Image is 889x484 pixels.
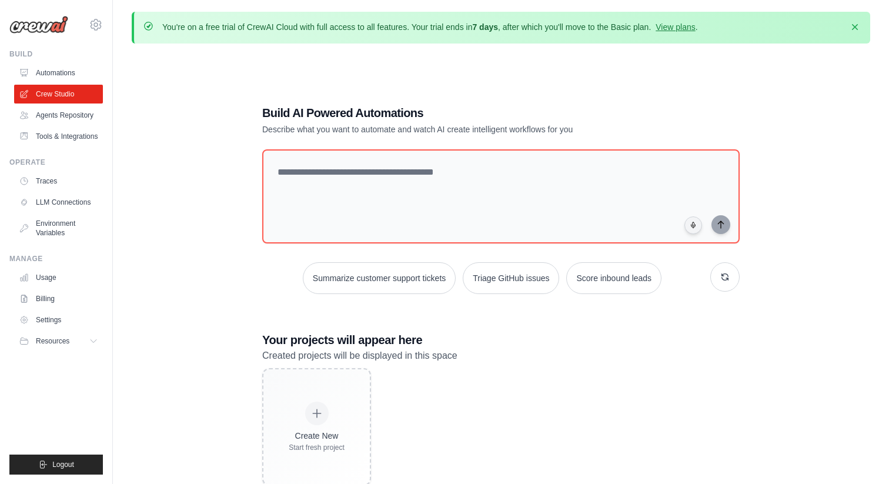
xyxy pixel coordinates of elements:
[14,127,103,146] a: Tools & Integrations
[262,105,657,121] h1: Build AI Powered Automations
[14,172,103,191] a: Traces
[9,254,103,263] div: Manage
[710,262,740,292] button: Get new suggestions
[14,193,103,212] a: LLM Connections
[684,216,702,234] button: Click to speak your automation idea
[656,22,695,32] a: View plans
[289,443,345,452] div: Start fresh project
[289,430,345,442] div: Create New
[9,16,68,34] img: Logo
[262,348,740,363] p: Created projects will be displayed in this space
[14,64,103,82] a: Automations
[14,289,103,308] a: Billing
[14,332,103,351] button: Resources
[14,268,103,287] a: Usage
[9,158,103,167] div: Operate
[9,455,103,475] button: Logout
[14,311,103,329] a: Settings
[14,214,103,242] a: Environment Variables
[262,123,657,135] p: Describe what you want to automate and watch AI create intelligent workflows for you
[262,332,740,348] h3: Your projects will appear here
[52,460,74,469] span: Logout
[162,21,698,33] p: You're on a free trial of CrewAI Cloud with full access to all features. Your trial ends in , aft...
[14,106,103,125] a: Agents Repository
[566,262,661,294] button: Score inbound leads
[472,22,498,32] strong: 7 days
[303,262,456,294] button: Summarize customer support tickets
[463,262,559,294] button: Triage GitHub issues
[36,336,69,346] span: Resources
[9,49,103,59] div: Build
[14,85,103,104] a: Crew Studio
